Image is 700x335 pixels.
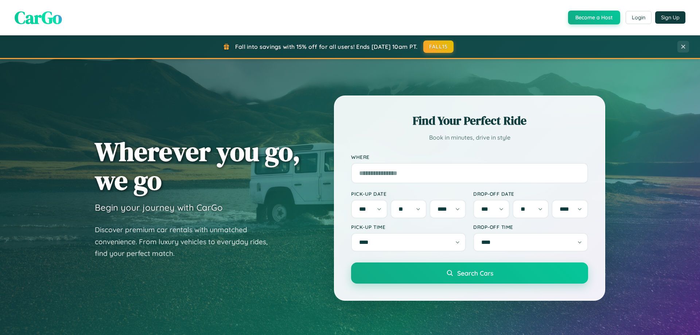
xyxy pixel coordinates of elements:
button: Become a Host [568,11,620,24]
p: Book in minutes, drive in style [351,132,588,143]
button: Search Cars [351,262,588,284]
label: Pick-up Date [351,191,466,197]
h2: Find Your Perfect Ride [351,113,588,129]
button: Sign Up [655,11,685,24]
label: Where [351,154,588,160]
label: Pick-up Time [351,224,466,230]
span: Search Cars [457,269,493,277]
button: Login [626,11,652,24]
h3: Begin your journey with CarGo [95,202,223,213]
h1: Wherever you go, we go [95,137,300,195]
span: Fall into savings with 15% off for all users! Ends [DATE] 10am PT. [235,43,418,50]
label: Drop-off Date [473,191,588,197]
label: Drop-off Time [473,224,588,230]
p: Discover premium car rentals with unmatched convenience. From luxury vehicles to everyday rides, ... [95,224,277,260]
span: CarGo [15,5,62,30]
button: FALL15 [423,40,454,53]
